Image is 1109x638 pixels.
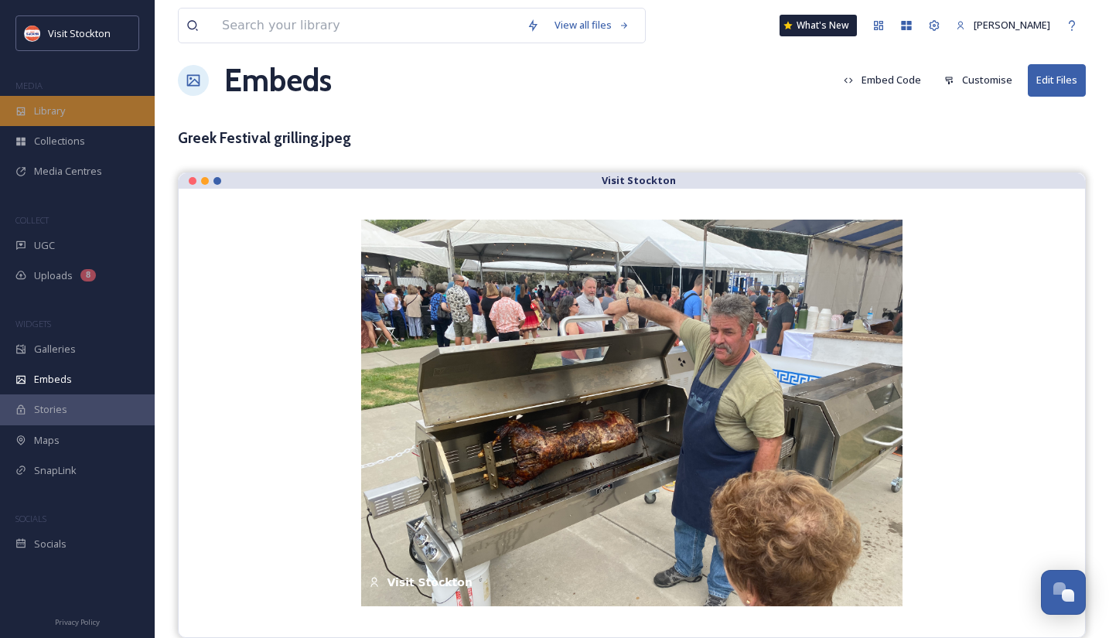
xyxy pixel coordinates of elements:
[15,318,51,329] span: WIDGETS
[836,65,929,95] button: Embed Code
[34,433,60,448] span: Maps
[55,617,100,627] span: Privacy Policy
[361,567,903,599] div: Visit Stockton
[1028,64,1086,96] button: Edit Files
[55,612,100,630] a: Privacy Policy
[34,164,102,179] span: Media Centres
[948,10,1058,40] a: [PERSON_NAME]
[224,57,332,104] a: Embeds
[80,269,96,281] div: 8
[15,80,43,91] span: MEDIA
[361,220,903,626] img: Greek%20Festival%20grilling.jpeg
[34,268,73,283] span: Uploads
[48,26,111,40] span: Visit Stockton
[937,65,1020,95] button: Customise
[34,372,72,387] span: Embeds
[780,15,857,36] a: What's New
[974,18,1050,32] span: [PERSON_NAME]
[15,214,49,226] span: COLLECT
[34,463,77,478] span: SnapLink
[34,537,67,551] span: Socials
[1041,570,1086,615] button: Open Chat
[602,173,676,187] strong: Visit Stockton
[34,402,67,417] span: Stories
[34,238,55,253] span: UGC
[34,104,65,118] span: Library
[178,127,351,149] h3: Greek Festival grilling.jpeg
[15,513,46,524] span: SOCIALS
[547,10,637,40] a: View all files
[214,9,519,43] input: Search your library
[34,134,85,148] span: Collections
[25,26,40,41] img: unnamed.jpeg
[34,342,76,357] span: Galleries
